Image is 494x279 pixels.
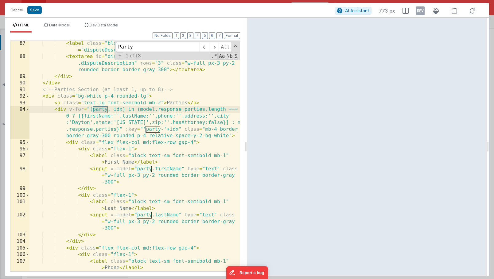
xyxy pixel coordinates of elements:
[10,153,29,166] div: 97
[153,32,173,39] button: No Folds
[10,106,29,139] div: 94
[10,212,29,232] div: 102
[187,32,193,39] button: 3
[202,32,208,39] button: 5
[10,100,29,107] div: 93
[379,7,395,14] span: 773 px
[335,7,371,15] button: AI Assistant
[10,192,29,199] div: 100
[10,146,29,153] div: 96
[180,32,186,39] button: 2
[10,87,29,93] div: 91
[195,32,201,39] button: 4
[226,266,268,279] iframe: Marker.io feedback button
[209,32,215,39] button: 6
[10,53,29,73] div: 88
[10,258,29,271] div: 107
[10,166,29,186] div: 98
[27,6,42,14] button: Save
[10,93,29,100] div: 92
[216,32,223,39] button: 7
[123,53,143,59] span: 1 of 13
[219,42,232,52] span: Alt-Enter
[49,23,70,27] span: Data Model
[10,199,29,212] div: 101
[10,238,29,245] div: 104
[10,185,29,192] div: 99
[345,8,369,13] span: AI Assistant
[224,32,240,39] button: Format
[7,6,26,14] button: Cancel
[234,52,238,60] span: Search In Selection
[10,73,29,80] div: 89
[10,80,29,87] div: 90
[10,232,29,238] div: 103
[10,139,29,146] div: 95
[116,42,200,52] input: Search for
[90,23,118,27] span: Dev Data Model
[10,40,29,53] div: 87
[211,52,218,60] span: RegExp Search
[10,245,29,252] div: 105
[10,251,29,258] div: 106
[174,32,179,39] button: 1
[226,52,233,60] span: Whole Word Search
[18,23,29,27] span: HTML
[218,52,225,60] span: CaseSensitive Search
[117,52,123,59] span: Toggel Replace mode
